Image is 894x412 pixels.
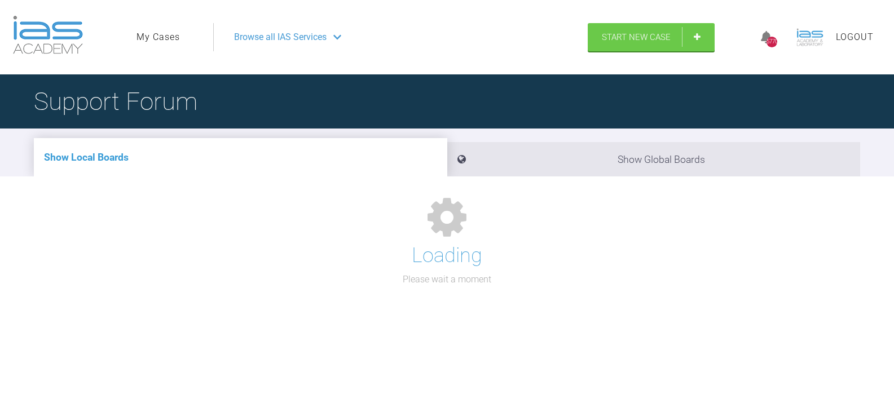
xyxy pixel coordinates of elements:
[13,16,83,54] img: logo-light.3e3ef733.png
[767,37,777,47] div: 5770
[34,138,447,176] li: Show Local Boards
[34,82,197,121] h1: Support Forum
[836,30,874,45] a: Logout
[588,23,715,51] a: Start New Case
[136,30,180,45] a: My Cases
[412,240,482,272] h1: Loading
[793,20,827,54] img: profile.png
[234,30,327,45] span: Browse all IAS Services
[447,142,861,176] li: Show Global Boards
[403,272,491,287] p: Please wait a moment
[602,32,671,42] span: Start New Case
